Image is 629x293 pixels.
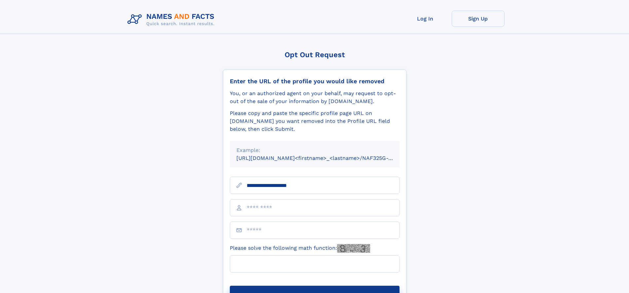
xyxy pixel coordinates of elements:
div: Enter the URL of the profile you would like removed [230,78,400,85]
div: Opt Out Request [223,51,406,59]
div: Example: [236,146,393,154]
div: Please copy and paste the specific profile page URL on [DOMAIN_NAME] you want removed into the Pr... [230,109,400,133]
div: You, or an authorized agent on your behalf, may request to opt-out of the sale of your informatio... [230,90,400,105]
small: [URL][DOMAIN_NAME]<firstname>_<lastname>/NAF325G-xxxxxxxx [236,155,412,161]
a: Sign Up [452,11,505,27]
a: Log In [399,11,452,27]
img: Logo Names and Facts [125,11,220,28]
label: Please solve the following math function: [230,244,370,253]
